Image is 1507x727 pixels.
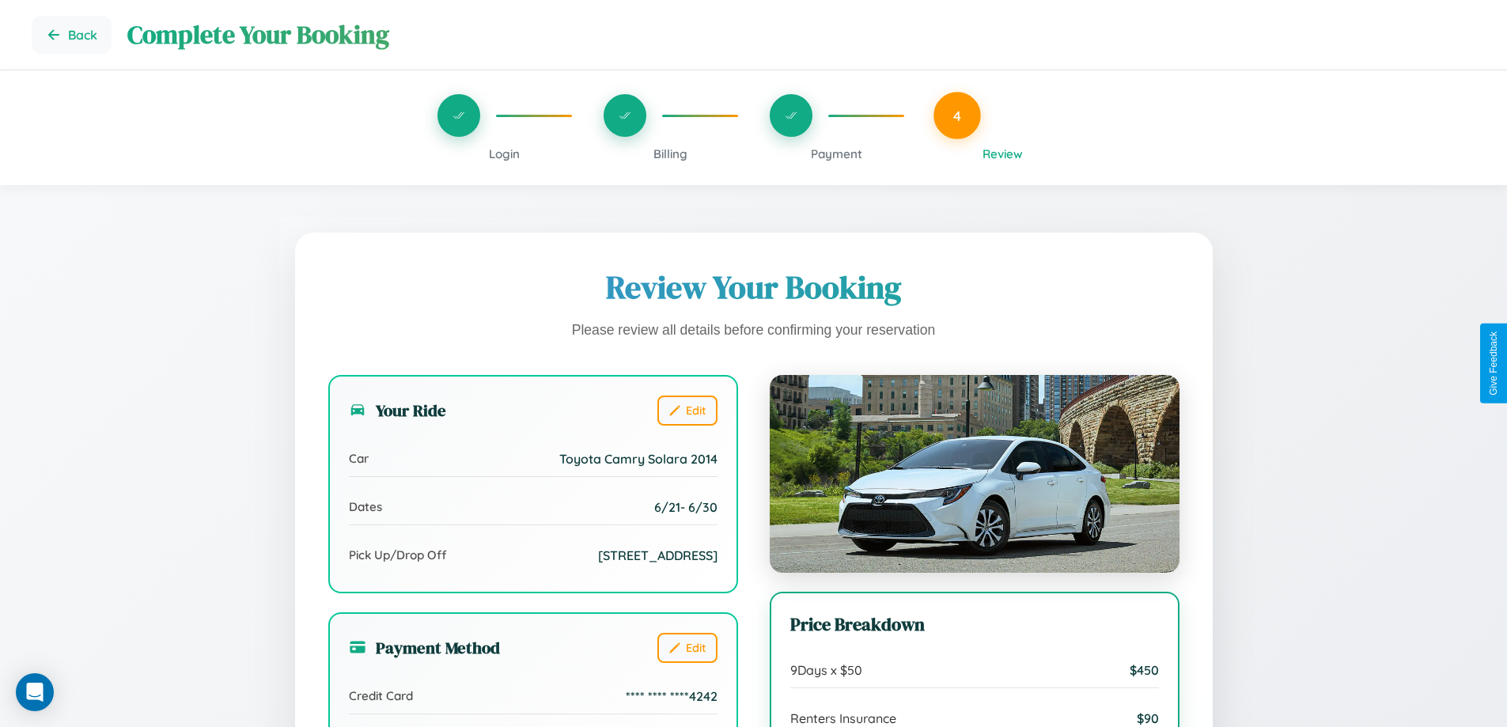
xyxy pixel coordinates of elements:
[790,662,862,678] span: 9 Days x $ 50
[657,633,718,663] button: Edit
[32,16,112,54] button: Go back
[811,146,862,161] span: Payment
[349,451,369,466] span: Car
[559,451,718,467] span: Toyota Camry Solara 2014
[127,17,1475,52] h1: Complete Your Booking
[328,318,1179,343] p: Please review all details before confirming your reservation
[770,375,1179,573] img: Toyota Camry Solara
[983,146,1023,161] span: Review
[1130,662,1159,678] span: $ 450
[657,396,718,426] button: Edit
[790,710,896,726] span: Renters Insurance
[349,636,500,659] h3: Payment Method
[328,266,1179,309] h1: Review Your Booking
[16,673,54,711] div: Open Intercom Messenger
[598,547,718,563] span: [STREET_ADDRESS]
[349,688,413,703] span: Credit Card
[1137,710,1159,726] span: $ 90
[349,399,446,422] h3: Your Ride
[654,499,718,515] span: 6 / 21 - 6 / 30
[953,107,961,124] span: 4
[1488,331,1499,396] div: Give Feedback
[790,612,1159,637] h3: Price Breakdown
[349,499,382,514] span: Dates
[349,547,447,562] span: Pick Up/Drop Off
[653,146,687,161] span: Billing
[489,146,520,161] span: Login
